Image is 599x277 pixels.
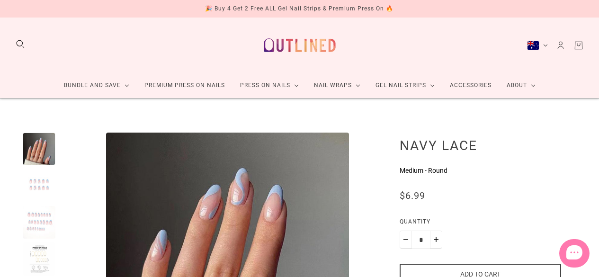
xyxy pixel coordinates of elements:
span: $6.99 [400,190,425,201]
a: Outlined [258,25,341,65]
a: Account [555,40,566,51]
a: Premium Press On Nails [137,73,232,98]
a: Press On Nails [232,73,306,98]
div: 🎉 Buy 4 Get 2 Free ALL Gel Nail Strips & Premium Press On 🔥 [205,4,393,14]
a: Nail Wraps [306,73,368,98]
h1: Navy Lace [400,137,561,153]
p: Medium - Round [400,166,561,176]
a: Gel Nail Strips [368,73,442,98]
a: Cart [573,40,584,51]
button: Minus [400,231,412,249]
button: Plus [430,231,442,249]
a: Bundle and Save [56,73,137,98]
a: Accessories [442,73,499,98]
label: Quantity [400,217,561,231]
button: Australia [527,41,548,50]
a: About [499,73,543,98]
button: Search [15,39,26,49]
